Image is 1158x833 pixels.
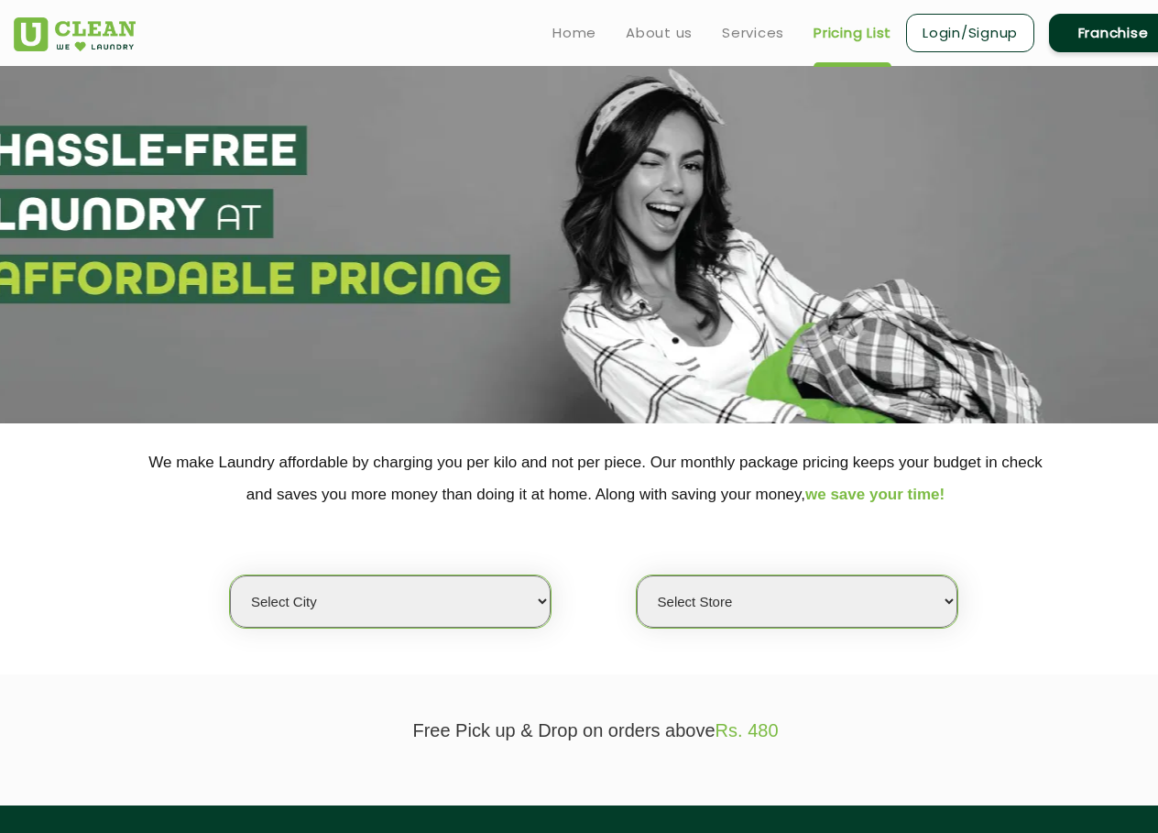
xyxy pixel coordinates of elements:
img: UClean Laundry and Dry Cleaning [14,17,136,51]
a: Pricing List [814,22,891,44]
span: Rs. 480 [716,720,779,740]
a: Home [552,22,596,44]
a: About us [626,22,693,44]
a: Login/Signup [906,14,1034,52]
a: Services [722,22,784,44]
span: we save your time! [805,486,945,503]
